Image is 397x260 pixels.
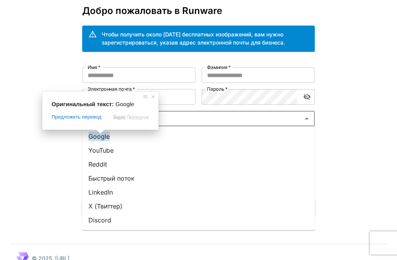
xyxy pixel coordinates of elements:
[88,86,131,92] ya-tr-span: Электронная почта
[88,188,113,197] ya-tr-span: LinkedIn
[88,146,114,155] ya-tr-span: YouTube
[88,174,135,183] ya-tr-span: Быстрый поток
[88,132,110,141] ya-tr-span: Google
[88,201,123,211] ya-tr-span: X (Твиттер)
[52,101,114,107] span: Оригинальный текст:
[207,86,224,92] ya-tr-span: Пароль
[88,64,97,70] ya-tr-span: Имя
[52,114,101,121] span: Предложить перевод
[102,31,285,46] ya-tr-span: Чтобы получить около [DATE] бесплатных изображений, вам нужно зарегистрироваться, указав адрес эл...
[82,5,222,16] ya-tr-span: Добро пожаловать в Runware
[88,229,117,239] ya-tr-span: Facebook
[88,215,111,225] ya-tr-span: Discord
[301,113,312,124] button: Закрыть
[88,160,107,169] ya-tr-span: Reddit
[207,64,228,70] ya-tr-span: Фамилия
[300,90,314,104] button: переключить видимость пароля
[116,101,134,107] span: Google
